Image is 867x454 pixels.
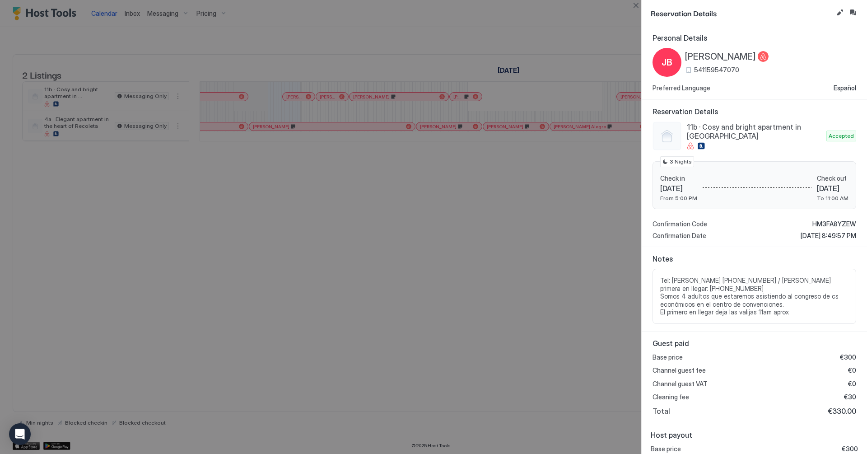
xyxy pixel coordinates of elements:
span: Reservation Details [651,7,833,19]
span: Total [653,407,670,416]
span: JB [662,56,672,69]
span: Personal Details [653,33,856,42]
span: Confirmation Date [653,232,706,240]
span: €330.00 [828,407,856,416]
span: Base price [653,353,683,361]
div: Open Intercom Messenger [9,423,31,445]
span: Confirmation Code [653,220,707,228]
span: Host payout [651,431,858,440]
span: Channel guest fee [653,366,706,374]
span: €300 [842,445,858,453]
span: Channel guest VAT [653,380,708,388]
span: 541159547070 [694,66,739,74]
span: Guest paid [653,339,856,348]
span: €0 [848,366,856,374]
span: Base price [651,445,681,453]
span: Tel: [PERSON_NAME] [PHONE_NUMBER] / [PERSON_NAME] primera en llegar: [PHONE_NUMBER] Somos 4 adult... [660,276,848,316]
span: Reservation Details [653,107,856,116]
span: €30 [844,393,856,401]
span: 11b · Cosy and bright apartment in [GEOGRAPHIC_DATA] [687,122,823,140]
span: Cleaning fee [653,393,689,401]
button: Edit reservation [834,7,845,18]
span: Preferred Language [653,84,710,92]
span: [PERSON_NAME] [685,51,756,62]
span: HM3FA8YZEW [812,220,856,228]
span: Check in [660,174,697,183]
span: [DATE] [817,184,848,193]
span: 3 Nights [670,158,692,166]
span: Check out [817,174,848,183]
span: To 11:00 AM [817,195,848,201]
span: From 5:00 PM [660,195,697,201]
span: Notes [653,254,856,263]
span: [DATE] 8:49:57 PM [801,232,856,240]
span: €0 [848,380,856,388]
span: Español [834,84,856,92]
span: Accepted [829,132,854,140]
button: Inbox [847,7,858,18]
span: €300 [840,353,856,361]
span: [DATE] [660,184,697,193]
